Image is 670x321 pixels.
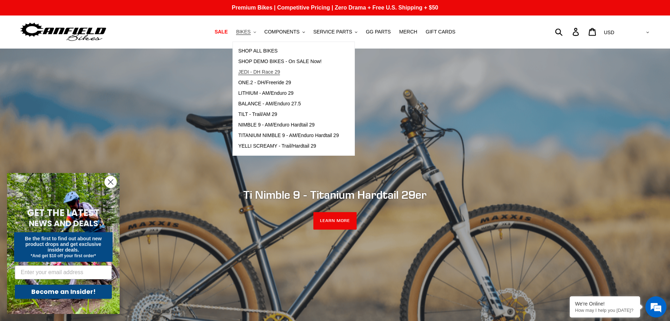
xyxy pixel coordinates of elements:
span: SHOP ALL BIKES [238,48,277,54]
span: TITANIUM NIMBLE 9 - AM/Enduro Hardtail 29 [238,132,339,138]
span: GIFT CARDS [426,29,455,35]
div: We're Online! [575,301,635,307]
a: MERCH [396,27,421,37]
a: SALE [211,27,231,37]
span: SHOP DEMO BIKES - On SALE Now! [238,58,321,64]
img: Canfield Bikes [19,21,107,43]
a: LEARN MORE [313,212,357,230]
span: COMPONENTS [264,29,300,35]
span: NIMBLE 9 - AM/Enduro Hardtail 29 [238,122,314,128]
span: NEWS AND DEALS [29,218,98,229]
span: SALE [215,29,228,35]
input: Search [559,24,577,39]
span: SERVICE PARTS [313,29,352,35]
a: ONE.2 - DH/Freeride 29 [233,78,344,88]
button: Close dialog [104,176,117,188]
span: *And get $10 off your first order* [31,253,96,258]
a: LITHIUM - AM/Enduro 29 [233,88,344,99]
span: YELLI SCREAMY - Trail/Hardtail 29 [238,143,316,149]
a: SHOP ALL BIKES [233,46,344,56]
span: MERCH [399,29,417,35]
button: BIKES [232,27,259,37]
input: Enter your email address [15,265,112,279]
span: BIKES [236,29,250,35]
p: How may I help you today? [575,308,635,313]
a: TITANIUM NIMBLE 9 - AM/Enduro Hardtail 29 [233,130,344,141]
span: GG PARTS [366,29,391,35]
span: TILT - Trail/AM 29 [238,111,277,117]
a: GIFT CARDS [422,27,459,37]
a: BALANCE - AM/Enduro 27.5 [233,99,344,109]
button: Become an Insider! [15,285,112,299]
span: Be the first to find out about new product drops and get exclusive insider deals. [25,236,102,253]
button: COMPONENTS [261,27,308,37]
span: GET THE LATEST [27,206,100,219]
button: SERVICE PARTS [310,27,361,37]
a: NIMBLE 9 - AM/Enduro Hardtail 29 [233,120,344,130]
span: JEDI - DH Race 29 [238,69,280,75]
a: GG PARTS [362,27,394,37]
a: TILT - Trail/AM 29 [233,109,344,120]
span: ONE.2 - DH/Freeride 29 [238,80,291,86]
span: LITHIUM - AM/Enduro 29 [238,90,293,96]
h2: Ti Nimble 9 - Titanium Hardtail 29er [143,188,527,202]
a: YELLI SCREAMY - Trail/Hardtail 29 [233,141,344,152]
span: BALANCE - AM/Enduro 27.5 [238,101,301,107]
a: SHOP DEMO BIKES - On SALE Now! [233,56,344,67]
a: JEDI - DH Race 29 [233,67,344,78]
